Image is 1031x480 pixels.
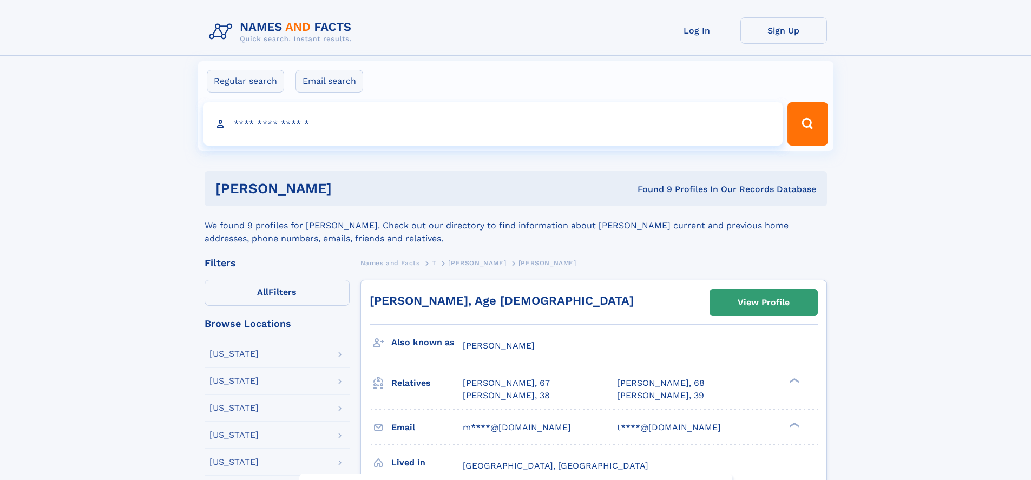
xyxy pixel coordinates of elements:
[205,206,827,245] div: We found 9 profiles for [PERSON_NAME]. Check out our directory to find information about [PERSON_...
[787,377,800,384] div: ❯
[360,256,420,269] a: Names and Facts
[391,333,463,352] h3: Also known as
[203,102,783,146] input: search input
[787,102,828,146] button: Search Button
[391,453,463,472] h3: Lived in
[205,17,360,47] img: Logo Names and Facts
[448,256,506,269] a: [PERSON_NAME]
[391,374,463,392] h3: Relatives
[209,350,259,358] div: [US_STATE]
[484,183,816,195] div: Found 9 Profiles In Our Records Database
[205,258,350,268] div: Filters
[295,70,363,93] label: Email search
[205,280,350,306] label: Filters
[257,287,268,297] span: All
[710,290,817,315] a: View Profile
[738,290,790,315] div: View Profile
[205,319,350,328] div: Browse Locations
[463,461,648,471] span: [GEOGRAPHIC_DATA], [GEOGRAPHIC_DATA]
[370,294,634,307] a: [PERSON_NAME], Age [DEMOGRAPHIC_DATA]
[617,390,704,402] a: [PERSON_NAME], 39
[463,390,550,402] a: [PERSON_NAME], 38
[617,377,705,389] a: [PERSON_NAME], 68
[740,17,827,44] a: Sign Up
[209,431,259,439] div: [US_STATE]
[787,421,800,428] div: ❯
[391,418,463,437] h3: Email
[432,259,436,267] span: T
[448,259,506,267] span: [PERSON_NAME]
[654,17,740,44] a: Log In
[209,377,259,385] div: [US_STATE]
[215,182,485,195] h1: [PERSON_NAME]
[209,458,259,466] div: [US_STATE]
[463,377,550,389] a: [PERSON_NAME], 67
[207,70,284,93] label: Regular search
[209,404,259,412] div: [US_STATE]
[463,340,535,351] span: [PERSON_NAME]
[432,256,436,269] a: T
[518,259,576,267] span: [PERSON_NAME]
